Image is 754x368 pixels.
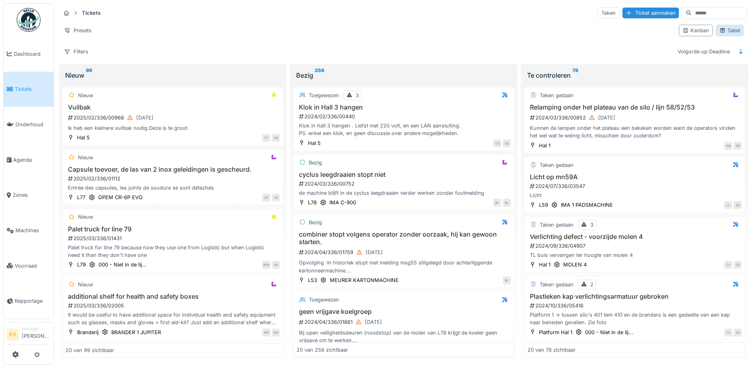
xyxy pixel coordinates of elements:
[539,142,550,149] div: Hal 1
[493,139,501,147] div: CS
[67,113,280,123] div: 2025/02/336/00968
[272,329,280,337] div: MD
[298,317,511,327] div: 2024/04/336/01861
[22,326,50,332] div: Manager
[4,213,54,248] a: Machines
[16,121,50,128] span: Onderhoud
[309,219,322,226] div: Bezig
[66,104,280,111] h3: Vuilbak
[527,173,742,181] h3: Licht op mn59A
[724,329,732,337] div: TV
[67,235,280,242] div: 2025/03/336/01431
[78,281,93,288] div: Nieuw
[540,161,574,169] div: Taken gedaan
[4,178,54,213] a: Zones
[13,191,50,199] span: Zones
[7,326,50,345] a: KV Manager[PERSON_NAME]
[527,192,742,199] div: Licht
[503,276,511,284] div: BL
[527,346,576,354] div: 20 van 78 zichtbaar
[66,311,280,326] div: It would be useful to have additional space for individual health and safety equipment such as gl...
[297,259,511,274] div: Opvolging :In historiek stopt met melding msg55 stilgelegd door achterliggende kartonneermachine....
[66,166,280,173] h3: Capsule toevoer, de las van 2 inox geleidingen is gescheurd.
[67,175,280,182] div: 2025/02/336/01112
[724,201,732,209] div: LL
[330,276,399,284] div: MEURER KARTONMACHINE
[77,194,85,201] div: L77
[308,276,317,284] div: L53
[136,114,153,121] div: [DATE]
[598,114,615,121] div: [DATE]
[297,171,511,178] h3: cyclus leegdraaien stopt niet
[15,85,50,93] span: Tickets
[724,261,732,269] div: TV
[298,247,511,257] div: 2024/04/336/01759
[272,134,280,142] div: AB
[297,104,511,111] h3: Klok in Hall 3 hangen
[66,244,280,259] div: Palet truck for line 79 because now they use one from Logistic but when Logistic need it than the...
[79,9,104,17] strong: Tickets
[4,36,54,72] a: Dashboard
[77,261,86,268] div: L79
[66,346,114,354] div: 20 van 99 zichtbaar
[297,329,511,344] div: Bij open veiligheidsdeuren (noodstop) van de molen van L78 krijgt de koeler geen vrijgave om te w...
[298,180,511,188] div: 2024/03/336/00752
[60,25,95,36] div: Presets
[13,156,50,164] span: Agenda
[540,92,574,99] div: Taken gedaan
[724,142,732,150] div: KB
[527,124,742,139] div: Kunnen de lampen onder het plateau een bekeken worden want de operators vinden het wel wat te wei...
[309,92,339,99] div: Toegewezen
[585,329,633,336] div: 000 - Niet in de lij...
[297,231,511,246] h3: combiner stopt volgens operator zonder oorzaak, hij kan gewoon starten.
[356,92,359,99] div: 3
[308,199,317,206] div: L78
[366,249,383,256] div: [DATE]
[67,302,280,309] div: 2025/03/336/02005
[734,261,742,269] div: GE
[503,199,511,207] div: BL
[527,104,742,111] h3: Relamping onder het plateau van de silo / lijn 58/52/53
[527,70,742,80] div: Te controleren
[77,134,90,141] div: Hal 5
[60,46,92,57] div: Filters
[272,261,280,269] div: AB
[66,124,280,132] div: Ik heb een kleinere vuilbak nodig.Deze is te groot.
[272,194,280,202] div: JD
[572,70,578,80] sup: 78
[262,261,270,269] div: WW
[297,308,511,315] h3: geen vrijgave koelgroep
[734,201,742,209] div: GE
[66,293,280,300] h3: additional shelf for health and safety boxes
[297,346,348,354] div: 20 van 256 zichtbaar
[719,27,740,34] div: Tabel
[503,139,511,147] div: GE
[529,182,742,190] div: 2024/07/336/03547
[527,251,742,259] div: TL buis vervangen ter hoogte van molen 4
[734,142,742,150] div: GE
[529,242,742,250] div: 2024/09/336/04907
[4,284,54,319] a: Rapportage
[15,262,50,270] span: Voorraad
[598,7,619,19] div: Taken
[77,329,99,336] div: Branderij
[98,194,143,201] div: OPEM CR-6P EVO
[4,107,54,142] a: Onderhoud
[22,326,50,343] li: [PERSON_NAME]
[527,293,742,300] h3: Plastieken kap verlichtingsarmatuur gebroken
[309,159,322,166] div: Bezig
[99,261,147,268] div: 000 - Niet in de lij...
[309,296,339,303] div: Toegewezen
[529,302,742,309] div: 2024/10/336/05416
[527,233,742,241] h3: Verlichting defect - voorzijde molen 4
[330,199,356,206] div: IMA C-900
[78,213,93,221] div: Nieuw
[297,189,511,197] div: de machine blijft in de cyclus leegdraaien verder werken zonder foutmelding
[734,329,742,337] div: GE
[66,225,280,233] h3: Palet truck for line 79
[539,329,572,336] div: Platform Hal 1
[15,297,50,305] span: Rapportage
[365,318,382,326] div: [DATE]
[529,113,742,123] div: 2024/03/336/00852
[682,27,709,34] div: Kanban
